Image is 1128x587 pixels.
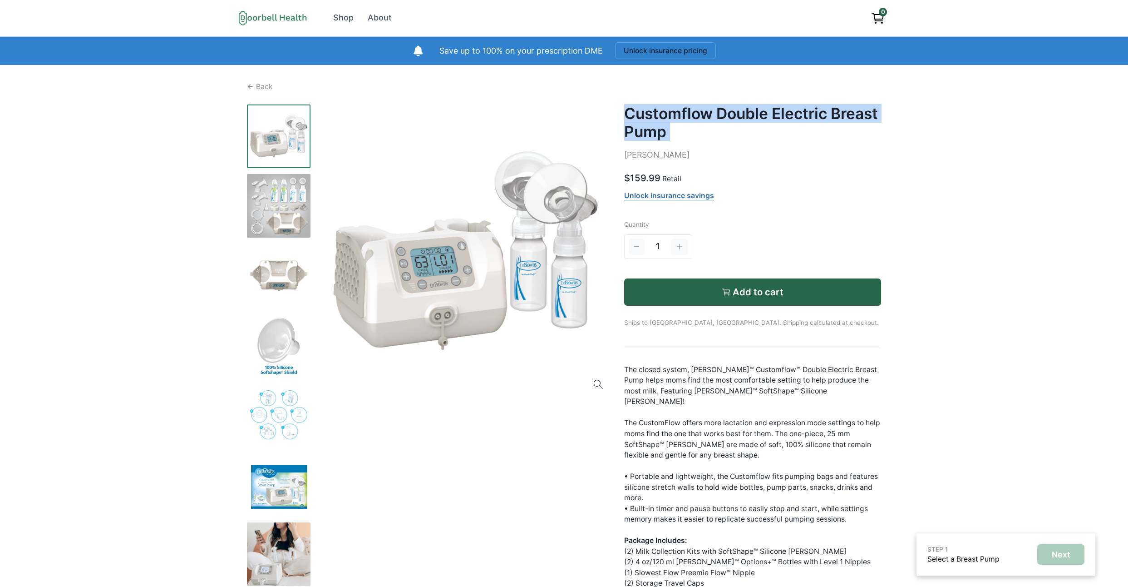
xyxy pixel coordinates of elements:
[256,81,273,92] p: Back
[247,453,310,517] img: zm3cysngpksvtito0v8m7ck9ubm1
[867,8,889,28] a: View cart
[671,239,688,255] button: Increment
[879,8,887,16] span: 0
[624,104,882,141] h2: Customflow Double Electric Breast Pump
[247,174,310,238] img: giiun2cwdikh5p20r4x4do6a2gtj
[247,244,310,307] img: jxjybebmcrgimyf0p2m5ahrezdij
[662,174,681,184] p: Retail
[247,522,310,586] img: bbh6ks8tz1vg2k86vz3k4c25zont
[247,104,310,168] img: n5cxtj4n8fh8lu867ojklczjhbt3
[368,12,392,24] div: About
[927,545,1000,554] p: STEP 1
[333,12,354,24] div: Shop
[624,191,714,200] a: Unlock insurance savings
[624,171,660,185] p: $159.99
[624,279,882,306] button: Add to cart
[1052,550,1070,560] p: Next
[927,555,1000,563] a: Select a Breast Pump
[624,149,882,161] p: [PERSON_NAME]
[439,45,603,57] p: Save up to 100% on your prescription DME
[247,313,310,377] img: f47ro4npic7fxs7tjp4d2lxtptz5
[624,220,882,229] p: Quantity
[733,287,783,298] p: Add to cart
[656,240,660,253] span: 1
[327,8,360,28] a: Shop
[362,8,398,28] a: About
[615,42,716,59] button: Unlock insurance pricing
[247,383,310,447] img: w6op8lgnfam5kigsptyonkpgmvjp
[629,239,645,255] button: Decrement
[624,536,687,545] strong: Package Includes:
[1037,544,1084,565] button: Next
[624,306,882,327] p: Ships to [GEOGRAPHIC_DATA], [GEOGRAPHIC_DATA]. Shipping calculated at checkout.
